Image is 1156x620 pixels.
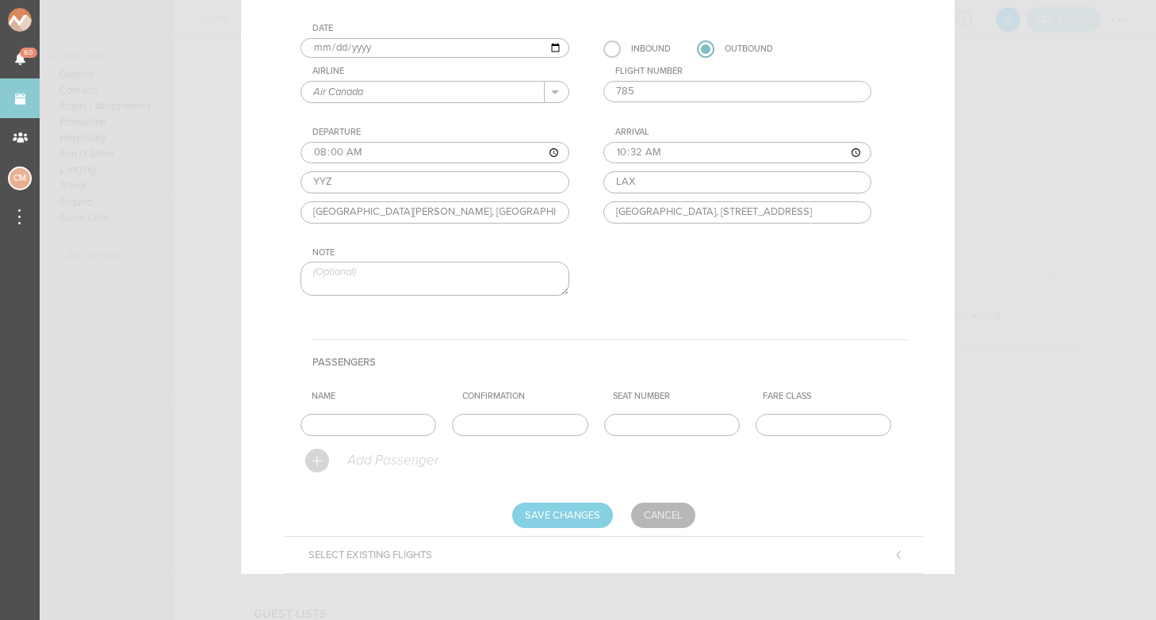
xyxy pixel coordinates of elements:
div: Arrival [615,127,872,138]
input: ––:–– –– [603,142,872,164]
div: Outbound [725,40,773,58]
p: Add Passenger [346,453,438,469]
div: Departure [312,127,569,138]
th: Seat Number [607,385,757,408]
input: Airport Address [300,201,569,224]
h5: Select Existing Flights [297,537,444,573]
span: 60 [20,48,37,58]
button: . [545,82,568,102]
th: Name [305,385,456,408]
div: Inbound [631,40,671,58]
th: Confirmation [456,385,607,408]
img: NOMAD [8,8,98,32]
div: Flight Number [615,66,872,77]
h4: Passengers [312,339,907,385]
div: Airline [312,66,569,77]
input: Airport Code [300,171,569,193]
a: Add Passenger [305,455,438,465]
div: Charlie McGinley [8,166,32,190]
div: Note [312,247,569,258]
a: Cancel [631,503,695,528]
input: ––:–– –– [300,142,569,164]
input: Airport Address [603,201,872,224]
input: Airport Code [603,171,872,193]
div: Date [312,23,569,34]
input: Save Changes [512,503,613,528]
th: Fare Class [756,385,907,408]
